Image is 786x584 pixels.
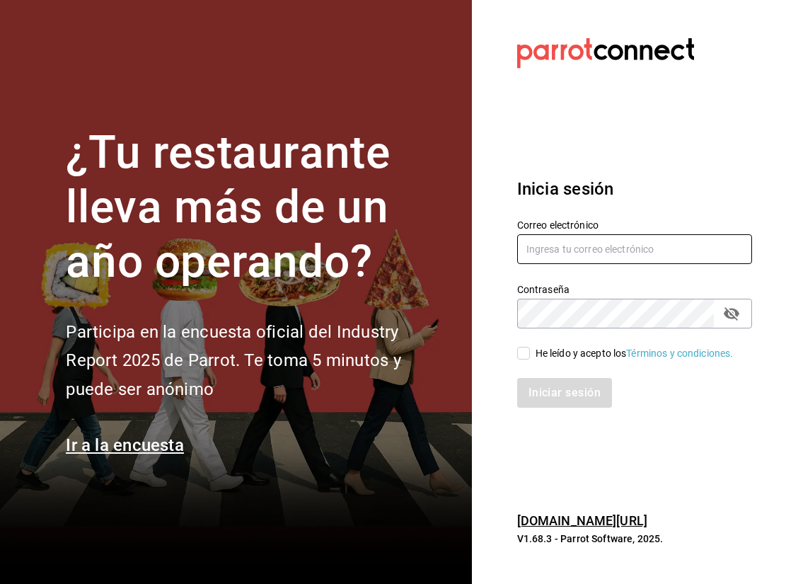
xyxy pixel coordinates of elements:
a: Ir a la encuesta [66,435,184,455]
div: He leído y acepto los [536,346,734,361]
a: [DOMAIN_NAME][URL] [517,513,647,528]
label: Contraseña [517,285,752,294]
a: Términos y condiciones. [626,348,733,359]
h2: Participa en la encuesta oficial del Industry Report 2025 de Parrot. Te toma 5 minutos y puede se... [66,318,448,404]
h3: Inicia sesión [517,176,752,202]
input: Ingresa tu correo electrónico [517,234,752,264]
button: passwordField [719,302,744,326]
label: Correo electrónico [517,220,752,230]
p: V1.68.3 - Parrot Software, 2025. [517,532,752,546]
h1: ¿Tu restaurante lleva más de un año operando? [66,126,448,289]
